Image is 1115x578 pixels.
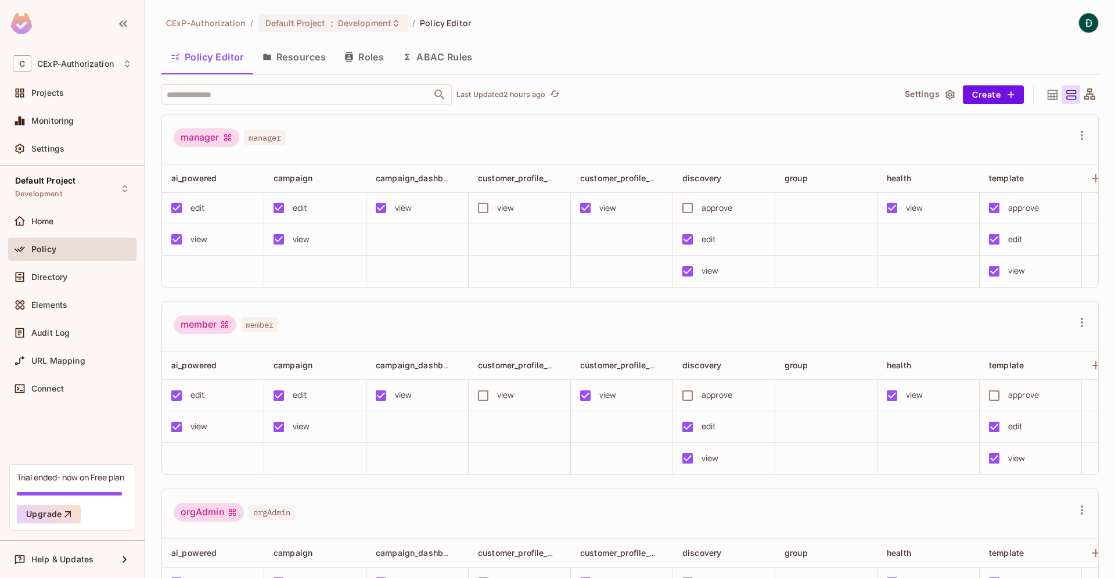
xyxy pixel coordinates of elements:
[190,233,208,246] div: view
[241,317,278,332] span: member
[31,555,93,564] span: Help & Updates
[702,420,717,433] div: edit
[31,88,64,98] span: Projects
[31,272,67,282] span: Directory
[15,176,75,185] span: Default Project
[190,202,206,214] div: edit
[887,173,911,183] span: health
[702,233,717,246] div: edit
[412,17,415,28] li: /
[456,90,545,99] p: Last Updated 2 hours ago
[249,505,295,520] span: orgAdmin
[1008,420,1023,433] div: edit
[31,356,85,365] span: URL Mapping
[599,389,617,401] div: view
[785,173,808,183] span: group
[174,503,244,522] div: orgAdmin
[171,548,217,558] span: ai_powered
[545,88,562,102] span: Click to refresh data
[31,144,64,153] span: Settings
[174,128,239,147] div: manager
[31,300,67,310] span: Elements
[682,360,721,370] span: discovery
[293,233,310,246] div: view
[478,360,560,371] span: customer_profile_full
[253,42,335,71] button: Resources
[15,189,62,199] span: Development
[293,420,310,433] div: view
[497,389,515,401] div: view
[31,245,56,254] span: Policy
[17,505,81,523] button: Upgrade
[293,202,308,214] div: edit
[174,315,236,334] div: member
[989,360,1024,370] span: template
[13,55,31,72] span: C
[580,360,677,371] span: customer_profile_limited
[599,202,617,214] div: view
[166,17,246,28] span: the active workspace
[274,173,312,183] span: campaign
[274,360,312,370] span: campaign
[395,389,412,401] div: view
[244,130,286,145] span: manager
[31,328,70,338] span: Audit Log
[580,547,677,558] span: customer_profile_limited
[497,202,515,214] div: view
[1008,202,1039,214] div: approve
[548,88,562,102] button: refresh
[31,217,54,226] span: Home
[989,173,1024,183] span: template
[702,264,719,277] div: view
[785,548,808,558] span: group
[682,548,721,558] span: discovery
[17,472,124,483] div: Trial ended- now on Free plan
[335,42,393,71] button: Roles
[431,87,448,103] button: Open
[293,389,308,401] div: edit
[702,452,719,465] div: view
[274,548,312,558] span: campaign
[161,42,253,71] button: Policy Editor
[887,548,911,558] span: health
[550,89,560,100] span: refresh
[580,173,677,184] span: customer_profile_limited
[1008,452,1026,465] div: view
[376,360,461,371] span: campaign_dashboard
[785,360,808,370] span: group
[376,547,461,558] span: campaign_dashboard
[478,547,560,558] span: customer_profile_full
[906,202,923,214] div: view
[393,42,482,71] button: ABAC Rules
[682,173,721,183] span: discovery
[702,202,732,214] div: approve
[190,420,208,433] div: view
[171,173,217,183] span: ai_powered
[265,17,326,28] span: Default Project
[190,389,206,401] div: edit
[31,116,74,125] span: Monitoring
[887,360,911,370] span: health
[330,19,334,28] span: :
[37,59,114,69] span: Workspace: CExP-Authorization
[1079,13,1098,33] img: Đình Phú Nguyễn
[906,389,923,401] div: view
[11,13,32,34] img: SReyMgAAAABJRU5ErkJggg==
[702,389,732,401] div: approve
[250,17,253,28] li: /
[171,360,217,370] span: ai_powered
[420,17,471,28] span: Policy Editor
[1008,264,1026,277] div: view
[338,17,391,28] span: Development
[1008,233,1023,246] div: edit
[1008,389,1039,401] div: approve
[395,202,412,214] div: view
[376,173,461,184] span: campaign_dashboard
[963,85,1024,104] button: Create
[31,384,64,393] span: Connect
[989,548,1024,558] span: template
[478,173,560,184] span: customer_profile_full
[900,85,958,104] button: Settings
